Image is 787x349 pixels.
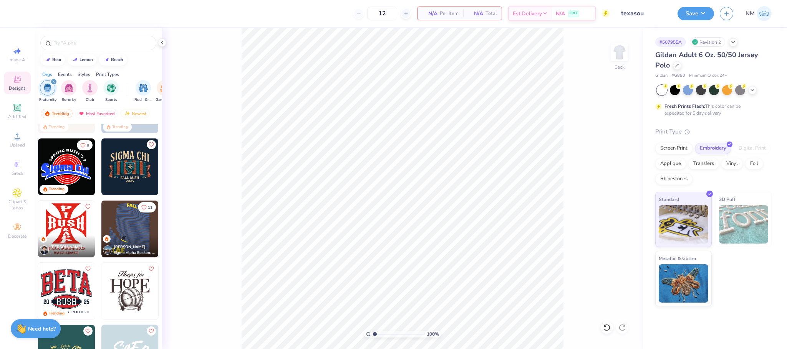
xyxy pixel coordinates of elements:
[61,80,76,103] div: filter for Sorority
[96,71,119,78] div: Print Types
[746,9,755,18] span: NM
[659,195,679,203] span: Standard
[83,264,93,273] button: Like
[158,263,215,319] img: dd7ca56f-19fd-4219-929d-00c8f71f9800
[39,80,56,103] button: filter button
[148,206,152,209] span: 11
[95,138,152,195] img: 2e20dfee-fd98-490d-8eaf-b5c4b67239aa
[38,201,95,257] img: 15614509-a96f-4901-9837-ec5b181130f7
[83,202,93,211] button: Like
[655,143,693,154] div: Screen Print
[659,205,708,244] img: Standard
[659,264,708,303] img: Metallic & Glitter
[62,97,76,103] span: Sorority
[52,58,61,62] div: bear
[124,111,130,116] img: Newest.gif
[39,97,56,103] span: Fraternity
[156,80,173,103] button: filter button
[95,263,152,319] img: 8150b080-e9b3-4a1e-b353-908b4bc64fa5
[570,11,578,16] span: FREE
[78,71,90,78] div: Styles
[513,10,542,18] span: Est. Delivery
[75,109,118,118] div: Most Favorited
[87,143,89,147] span: 8
[86,84,94,92] img: Club Image
[721,158,743,170] div: Vinyl
[103,245,112,255] img: Avatar
[77,140,93,150] button: Like
[719,205,769,244] img: 3D Puff
[147,264,156,273] button: Like
[103,58,109,62] img: trend_line.gif
[42,71,52,78] div: Orgs
[114,244,146,250] span: [PERSON_NAME]
[556,10,565,18] span: N/A
[103,80,119,103] div: filter for Sports
[8,114,27,120] span: Add Text
[615,6,672,21] input: Untitled Design
[422,10,437,18] span: N/A
[678,7,714,20] button: Save
[111,58,123,62] div: beach
[147,326,156,336] button: Like
[50,250,82,256] span: ,
[101,201,158,257] img: 6f13d645-296f-4a94-a436-5a80ee781e6c
[139,84,148,92] img: Rush & Bid Image
[468,10,483,18] span: N/A
[160,84,169,92] img: Game Day Image
[58,71,72,78] div: Events
[688,158,719,170] div: Transfers
[68,54,96,66] button: lemon
[156,97,173,103] span: Game Day
[49,311,65,316] div: Trending
[9,85,26,91] span: Designs
[8,233,27,239] span: Decorate
[80,58,93,62] div: lemon
[12,170,23,176] span: Greek
[367,7,397,20] input: – –
[427,331,439,337] span: 100 %
[53,39,151,47] input: Try "Alpha"
[147,140,156,149] button: Like
[78,111,84,116] img: most_fav.gif
[28,325,56,333] strong: Need help?
[689,72,727,79] span: Minimum Order: 24 +
[95,201,152,257] img: 38048656-9801-4a44-ad83-54e4b3eeb480
[655,50,758,70] span: Gildan Adult 6 Oz. 50/50 Jersey Polo
[746,6,772,21] a: NM
[745,158,763,170] div: Foil
[671,72,685,79] span: # G880
[134,97,152,103] span: Rush & Bid
[101,138,158,195] img: 54449dcd-3b54-412a-adf7-ff056b5d7b03
[114,250,155,256] span: Sigma Alpha Epsilon, [GEOGRAPHIC_DATA][US_STATE]
[38,138,95,195] img: 5900d0c9-8a25-4e88-b02a-4b5a8b5e3d7d
[44,111,50,116] img: trending.gif
[659,254,697,262] span: Metallic & Glitter
[134,80,152,103] button: filter button
[664,103,759,117] div: This color can be expedited for 5 day delivery.
[82,80,98,103] div: filter for Club
[695,143,731,154] div: Embroidery
[757,6,772,21] img: Naina Mehta
[43,84,52,92] img: Fraternity Image
[10,142,25,148] span: Upload
[734,143,771,154] div: Digital Print
[655,158,686,170] div: Applique
[49,124,65,130] div: Trending
[655,127,772,136] div: Print Type
[40,54,65,66] button: bear
[655,72,668,79] span: Gildan
[101,263,158,319] img: 6c59cc3a-83ea-48a3-af31-1c4faa445b14
[86,97,94,103] span: Club
[158,138,215,195] img: 4e6b945c-2c32-44d0-9278-816db735c4fb
[65,84,73,92] img: Sorority Image
[655,173,693,185] div: Rhinestones
[719,195,735,203] span: 3D Puff
[107,84,116,92] img: Sports Image
[440,10,459,18] span: Per Item
[50,244,82,250] span: [PERSON_NAME]
[156,80,173,103] div: filter for Game Day
[612,44,627,60] img: Back
[112,124,128,130] div: Trending
[38,263,95,319] img: acb90624-cc18-431d-b588-a3204d7d5e72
